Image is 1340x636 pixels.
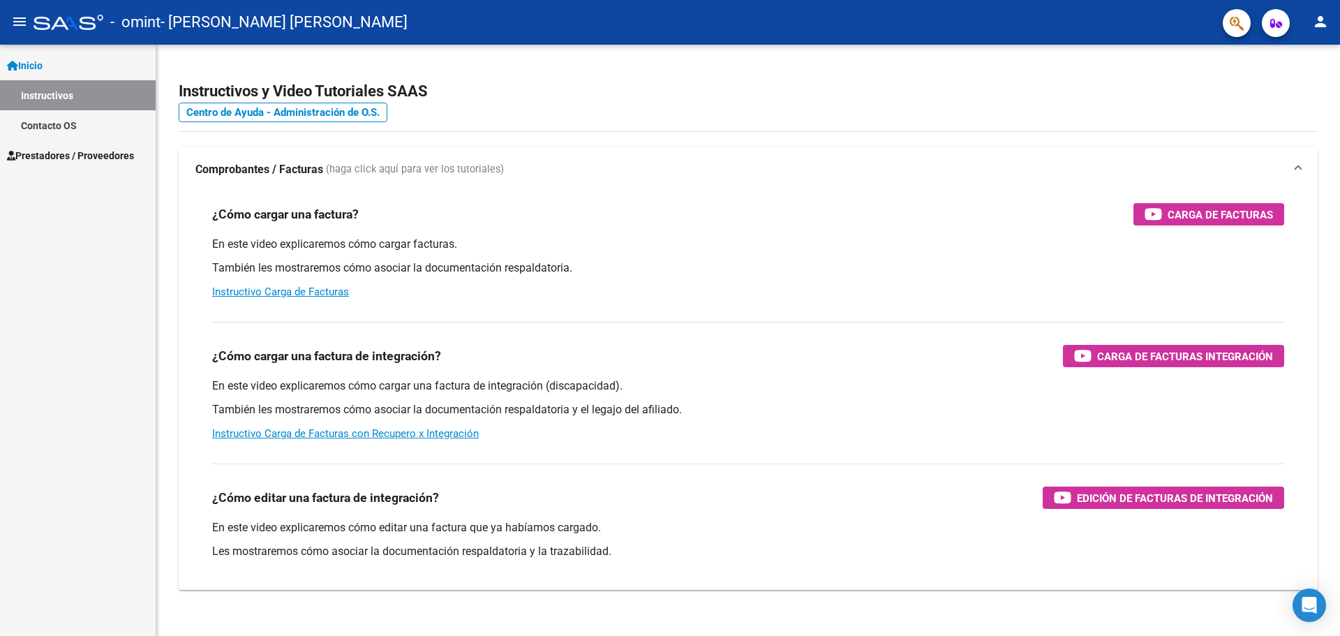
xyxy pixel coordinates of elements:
[1097,348,1273,365] span: Carga de Facturas Integración
[1312,13,1329,30] mat-icon: person
[179,147,1318,192] mat-expansion-panel-header: Comprobantes / Facturas (haga click aquí para ver los tutoriales)
[7,58,43,73] span: Inicio
[212,237,1284,252] p: En este video explicaremos cómo cargar facturas.
[179,103,387,122] a: Centro de Ayuda - Administración de O.S.
[1293,589,1326,622] div: Open Intercom Messenger
[212,260,1284,276] p: También les mostraremos cómo asociar la documentación respaldatoria.
[212,205,359,224] h3: ¿Cómo cargar una factura?
[179,192,1318,590] div: Comprobantes / Facturas (haga click aquí para ver los tutoriales)
[212,346,441,366] h3: ¿Cómo cargar una factura de integración?
[1168,206,1273,223] span: Carga de Facturas
[195,162,323,177] strong: Comprobantes / Facturas
[212,402,1284,417] p: También les mostraremos cómo asociar la documentación respaldatoria y el legajo del afiliado.
[11,13,28,30] mat-icon: menu
[179,78,1318,105] h2: Instructivos y Video Tutoriales SAAS
[1063,345,1284,367] button: Carga de Facturas Integración
[212,378,1284,394] p: En este video explicaremos cómo cargar una factura de integración (discapacidad).
[212,520,1284,535] p: En este video explicaremos cómo editar una factura que ya habíamos cargado.
[1133,203,1284,225] button: Carga de Facturas
[110,7,161,38] span: - omint
[1077,489,1273,507] span: Edición de Facturas de integración
[212,427,479,440] a: Instructivo Carga de Facturas con Recupero x Integración
[212,544,1284,559] p: Les mostraremos cómo asociar la documentación respaldatoria y la trazabilidad.
[326,162,504,177] span: (haga click aquí para ver los tutoriales)
[161,7,408,38] span: - [PERSON_NAME] [PERSON_NAME]
[212,488,439,508] h3: ¿Cómo editar una factura de integración?
[212,286,349,298] a: Instructivo Carga de Facturas
[1043,487,1284,509] button: Edición de Facturas de integración
[7,148,134,163] span: Prestadores / Proveedores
